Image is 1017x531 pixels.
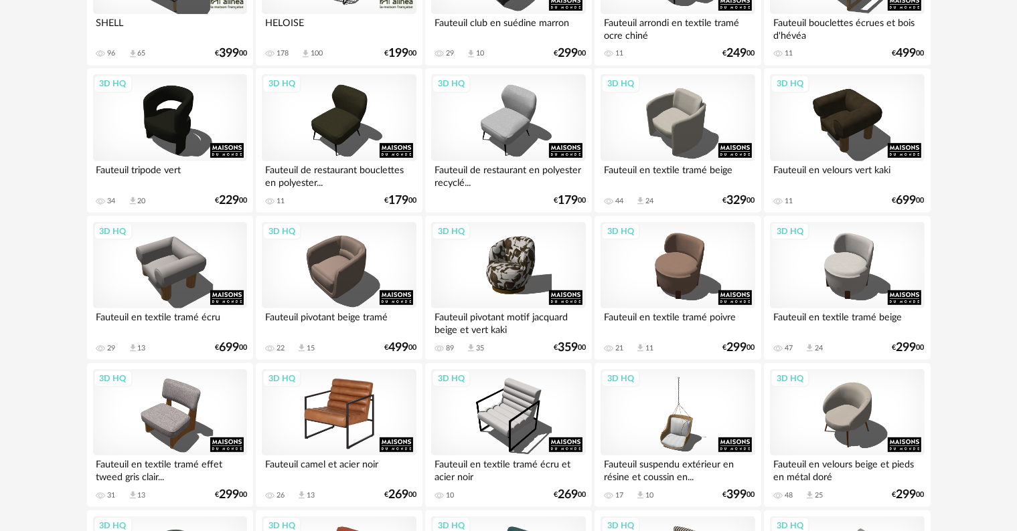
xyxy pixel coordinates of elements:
div: Fauteuil en velours beige et pieds en métal doré [770,455,924,482]
div: 44 [615,197,623,206]
div: € 00 [384,343,416,352]
a: 3D HQ Fauteuil camel et acier noir 26 Download icon 13 €26900 [256,363,422,508]
div: Fauteuil suspendu extérieur en résine et coussin en... [601,455,755,482]
span: Download icon [297,343,307,353]
div: € 00 [215,49,247,58]
div: Fauteuil camel et acier noir [262,455,416,482]
div: 35 [476,344,484,353]
div: € 00 [554,490,586,500]
div: 24 [815,344,823,353]
div: Fauteuil en textile tramé beige [601,161,755,188]
div: 3D HQ [432,370,471,387]
div: 11 [785,197,793,206]
div: HELOISE [262,14,416,41]
a: 3D HQ Fauteuil en velours beige et pieds en métal doré 48 Download icon 25 €29900 [764,363,930,508]
div: € 00 [723,490,755,500]
div: 11 [645,344,653,353]
div: 100 [311,49,323,58]
div: 11 [615,49,623,58]
span: 699 [896,196,917,205]
span: 199 [388,49,408,58]
a: 3D HQ Fauteuil de restaurant bouclettes en polyester... 11 €17900 [256,68,422,213]
span: 299 [896,343,917,352]
span: 299 [219,490,239,500]
div: € 00 [554,49,586,58]
div: € 00 [892,196,925,205]
a: 3D HQ Fauteuil en textile tramé beige 44 Download icon 24 €32900 [595,68,761,213]
a: 3D HQ Fauteuil en textile tramé écru 29 Download icon 13 €69900 [87,216,253,360]
span: Download icon [466,343,476,353]
a: 3D HQ Fauteuil pivotant motif jacquard beige et vert kaki 89 Download icon 35 €35900 [425,216,591,360]
div: € 00 [215,490,247,500]
div: 47 [785,344,793,353]
span: Download icon [301,49,311,59]
a: 3D HQ Fauteuil en velours vert kaki 11 €69900 [764,68,930,213]
div: € 00 [892,490,925,500]
div: SHELL [93,14,247,41]
span: 399 [727,490,747,500]
div: 10 [476,49,484,58]
span: 269 [558,490,578,500]
div: 3D HQ [262,75,301,92]
div: € 00 [723,49,755,58]
div: 48 [785,491,793,500]
div: Fauteuil en velours vert kaki [770,161,924,188]
div: 96 [108,49,116,58]
span: Download icon [805,490,815,500]
div: 3D HQ [601,370,640,387]
div: 3D HQ [262,223,301,240]
span: Download icon [128,196,138,206]
div: € 00 [892,49,925,58]
a: 3D HQ Fauteuil en textile tramé effet tweed gris clair... 31 Download icon 13 €29900 [87,363,253,508]
div: 3D HQ [601,223,640,240]
div: 15 [307,344,315,353]
span: 299 [896,490,917,500]
div: 29 [446,49,454,58]
a: 3D HQ Fauteuil en textile tramé beige 47 Download icon 24 €29900 [764,216,930,360]
div: 3D HQ [771,370,809,387]
div: Fauteuil arrondi en textile tramé ocre chiné [601,14,755,41]
div: € 00 [723,196,755,205]
div: Fauteuil pivotant beige tramé [262,308,416,335]
div: 11 [785,49,793,58]
div: 3D HQ [94,370,133,387]
div: Fauteuil bouclettes écrues et bois d'hévéa [770,14,924,41]
div: Fauteuil en textile tramé effet tweed gris clair... [93,455,247,482]
div: 11 [277,197,285,206]
span: 499 [896,49,917,58]
div: € 00 [384,49,416,58]
span: 499 [388,343,408,352]
span: Download icon [297,490,307,500]
a: 3D HQ Fauteuil suspendu extérieur en résine et coussin en... 17 Download icon 10 €39900 [595,363,761,508]
div: € 00 [384,490,416,500]
a: 3D HQ Fauteuil en textile tramé écru et acier noir 10 €26900 [425,363,591,508]
a: 3D HQ Fauteuil de restaurant en polyester recyclé... €17900 [425,68,591,213]
span: Download icon [466,49,476,59]
div: 3D HQ [771,75,809,92]
div: 13 [138,491,146,500]
div: 10 [446,491,454,500]
div: 34 [108,197,116,206]
div: € 00 [215,343,247,352]
div: 178 [277,49,289,58]
a: 3D HQ Fauteuil en textile tramé poivre 21 Download icon 11 €29900 [595,216,761,360]
div: 26 [277,491,285,500]
div: 29 [108,344,116,353]
div: 3D HQ [601,75,640,92]
span: Download icon [805,343,815,353]
span: Download icon [635,196,645,206]
span: Download icon [635,490,645,500]
span: 249 [727,49,747,58]
span: Download icon [635,343,645,353]
span: Download icon [128,49,138,59]
span: 329 [727,196,747,205]
div: 13 [138,344,146,353]
div: 31 [108,491,116,500]
span: 229 [219,196,239,205]
div: Fauteuil de restaurant bouclettes en polyester... [262,161,416,188]
div: 3D HQ [432,223,471,240]
span: 699 [219,343,239,352]
span: 269 [388,490,408,500]
div: 13 [307,491,315,500]
div: 3D HQ [432,75,471,92]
